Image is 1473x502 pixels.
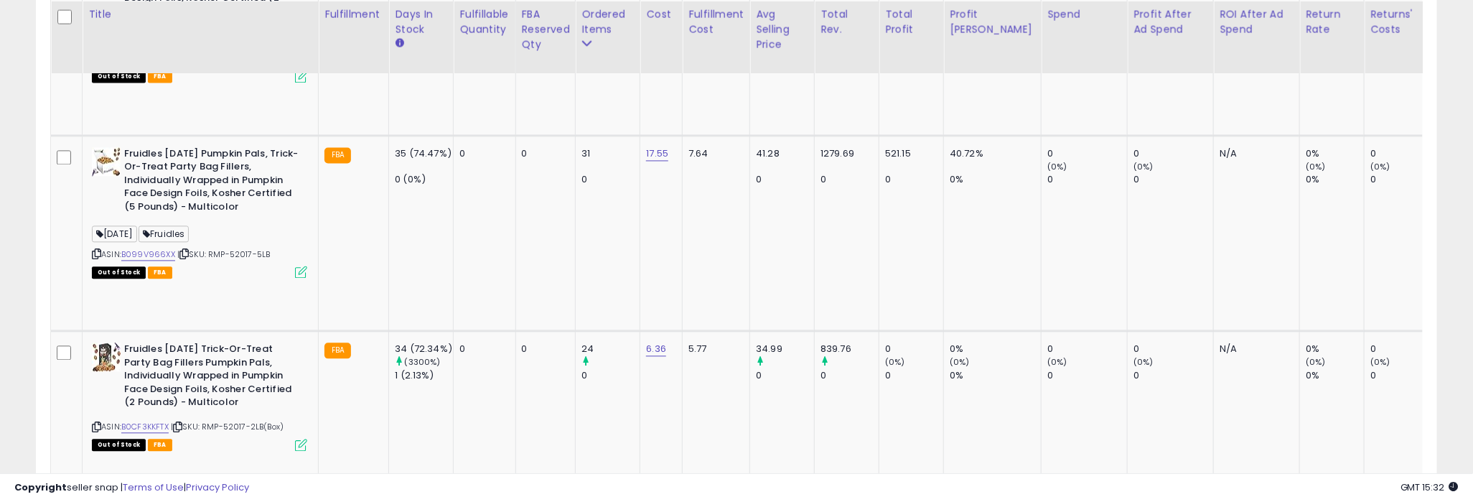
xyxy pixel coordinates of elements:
[1047,369,1127,382] div: 0
[885,173,943,186] div: 0
[522,6,570,52] div: FBA Reserved Qty
[186,480,249,494] a: Privacy Policy
[522,147,565,160] div: 0
[459,343,504,355] div: 0
[885,6,937,37] div: Total Profit
[1370,147,1428,160] div: 0
[139,226,189,242] span: Fruidles
[1306,356,1326,368] small: (0%)
[1306,173,1364,186] div: 0%
[885,147,943,160] div: 521.15
[1220,6,1294,37] div: ROI After Ad Spend
[1306,161,1326,172] small: (0%)
[92,147,307,276] div: ASIN:
[950,369,1041,382] div: 0%
[1133,356,1154,368] small: (0%)
[522,343,565,355] div: 0
[885,356,905,368] small: (0%)
[395,6,447,37] div: Days In Stock
[92,266,146,279] span: All listings that are currently out of stock and unavailable for purchase on Amazon
[950,356,970,368] small: (0%)
[1306,343,1364,355] div: 0%
[820,147,879,160] div: 1279.69
[1047,147,1127,160] div: 0
[1133,147,1213,160] div: 0
[1400,480,1459,494] span: 2025-09-17 15:32 GMT
[92,343,121,371] img: 51wjFa3LPJL._SL40_.jpg
[459,6,509,37] div: Fulfillable Quantity
[646,147,668,161] a: 17.55
[1047,173,1127,186] div: 0
[148,266,172,279] span: FBA
[1047,6,1121,22] div: Spend
[148,70,172,83] span: FBA
[756,147,814,160] div: 41.28
[171,421,284,432] span: | SKU: RMP-52017-2LB(Box)
[1220,343,1289,355] div: N/A
[1047,343,1127,355] div: 0
[1306,6,1358,37] div: Return Rate
[820,343,879,355] div: 839.76
[324,147,351,163] small: FBA
[581,147,640,160] div: 31
[1370,173,1428,186] div: 0
[459,147,504,160] div: 0
[820,6,873,37] div: Total Rev.
[395,173,453,186] div: 0 (0%)
[581,173,640,186] div: 0
[950,173,1041,186] div: 0%
[581,343,640,355] div: 24
[324,6,383,22] div: Fulfillment
[1220,147,1289,160] div: N/A
[1133,369,1213,382] div: 0
[1133,173,1213,186] div: 0
[121,421,169,433] a: B0CF3KKFTX
[950,147,1041,160] div: 40.72%
[1306,147,1364,160] div: 0%
[395,37,403,50] small: Days In Stock.
[405,356,441,368] small: (3300%)
[1047,356,1067,368] small: (0%)
[1047,161,1067,172] small: (0%)
[177,248,270,260] span: | SKU: RMP-52017-5LB
[92,439,146,451] span: All listings that are currently out of stock and unavailable for purchase on Amazon
[688,343,739,355] div: 5.77
[950,6,1035,37] div: Profit [PERSON_NAME]
[92,147,121,176] img: 51Bw7ZQceUL._SL40_.jpg
[121,248,175,261] a: B099V966XX
[92,343,307,449] div: ASIN:
[581,6,634,37] div: Ordered Items
[756,173,814,186] div: 0
[756,343,814,355] div: 34.99
[1133,343,1213,355] div: 0
[1370,343,1428,355] div: 0
[124,343,299,413] b: Fruidles [DATE] Trick-Or-Treat Party Bag Fillers Pumpkin Pals, Individually Wrapped in Pumpkin Fa...
[756,6,808,52] div: Avg Selling Price
[395,147,453,160] div: 35 (74.47%)
[1370,161,1390,172] small: (0%)
[1370,356,1390,368] small: (0%)
[14,481,249,495] div: seller snap | |
[123,480,184,494] a: Terms of Use
[14,480,67,494] strong: Copyright
[820,173,879,186] div: 0
[646,342,666,356] a: 6.36
[688,6,744,37] div: Fulfillment Cost
[395,369,453,382] div: 1 (2.13%)
[646,6,676,22] div: Cost
[88,6,312,22] div: Title
[324,343,351,358] small: FBA
[395,343,453,355] div: 34 (72.34%)
[1370,369,1428,382] div: 0
[1133,6,1207,37] div: Profit After Ad Spend
[885,369,943,382] div: 0
[124,147,299,218] b: Fruidles [DATE] Pumpkin Pals, Trick-Or-Treat Party Bag Fillers, Individually Wrapped in Pumpkin F...
[1370,6,1423,37] div: Returns' Costs
[581,369,640,382] div: 0
[92,70,146,83] span: All listings that are currently out of stock and unavailable for purchase on Amazon
[148,439,172,451] span: FBA
[885,343,943,355] div: 0
[92,226,137,242] span: [DATE]
[1133,161,1154,172] small: (0%)
[820,369,879,382] div: 0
